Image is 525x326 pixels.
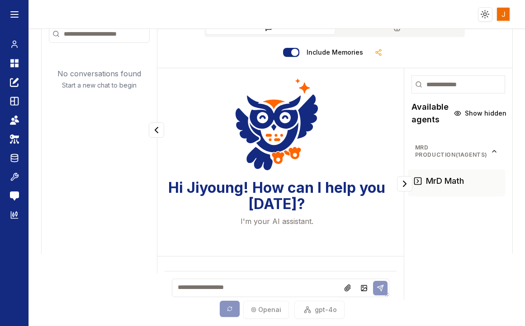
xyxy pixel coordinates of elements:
[397,176,412,191] button: Collapse panel
[449,106,512,121] button: Show hidden
[411,101,449,126] h2: Available agents
[10,191,19,200] img: feedback
[165,180,389,212] h3: Hi Jiyoung! How can I help you [DATE]?
[62,81,137,90] p: Start a new chat to begin
[241,216,313,227] p: I'm your AI assistant.
[57,68,141,79] p: No conversations found
[497,8,510,21] img: ACg8ocLn0HdG8OQKtxxsAaZE6qWdtt8gvzqePZPR29Bq4TgEr-DTug=s96-c
[283,48,299,57] button: Include memories in the messages below
[235,76,318,172] img: Welcome Owl
[307,49,363,56] label: Include memories in the messages below
[408,140,505,162] button: MrD Production(1agents)
[415,144,491,158] span: MrD Production ( 1 agents)
[149,122,164,138] button: Collapse panel
[426,175,464,187] h3: MrD Math
[465,109,506,118] span: Show hidden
